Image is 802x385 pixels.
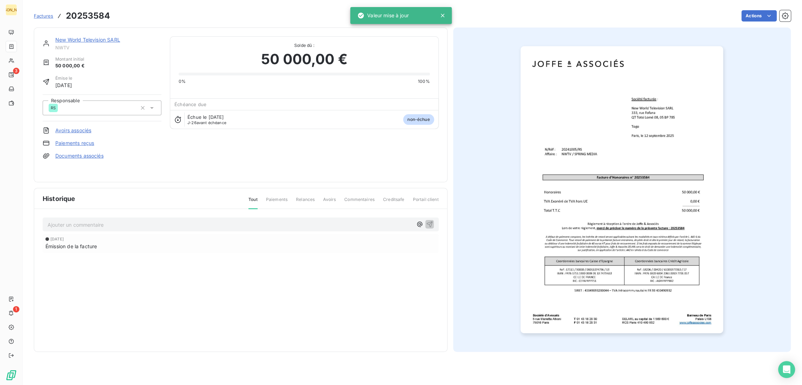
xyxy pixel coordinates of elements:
span: 50 000,00 € [261,49,347,70]
span: Creditsafe [383,196,405,208]
span: NWTV [55,45,161,50]
span: Relances [296,196,315,208]
span: Tout [248,196,258,209]
span: Solde dû : [179,42,430,49]
span: Commentaires [344,196,375,208]
span: Montant initial [55,56,85,62]
span: Émission de la facture [45,243,97,250]
span: [DATE] [55,81,72,89]
span: 3 [13,68,19,74]
a: Factures [34,12,53,19]
img: invoice_thumbnail [520,46,723,333]
span: Paiements [266,196,288,208]
div: Open Intercom Messenger [778,361,795,378]
span: 50 000,00 € [55,62,85,69]
span: avant échéance [187,121,226,125]
h3: 20253584 [66,10,110,22]
span: 0% [179,78,186,85]
span: Échue le [DATE] [187,114,224,120]
span: 1 [13,306,19,312]
div: Valeur mise à jour [357,9,409,22]
span: 100% [418,78,430,85]
span: non-échue [403,114,434,125]
span: Factures [34,13,53,19]
span: RS [51,106,56,110]
a: Documents associés [55,152,104,159]
a: Paiements reçus [55,140,94,147]
span: Avoirs [323,196,336,208]
span: Portail client [413,196,438,208]
button: Actions [741,10,777,22]
div: [PERSON_NAME] [6,4,17,16]
span: Historique [43,194,75,203]
a: Avoirs associés [55,127,91,134]
a: New World Television SARL [55,37,120,43]
span: Émise le [55,75,72,81]
img: Logo LeanPay [6,369,17,381]
span: Échéance due [174,102,206,107]
span: [DATE] [50,237,64,241]
span: J-26 [187,120,197,125]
